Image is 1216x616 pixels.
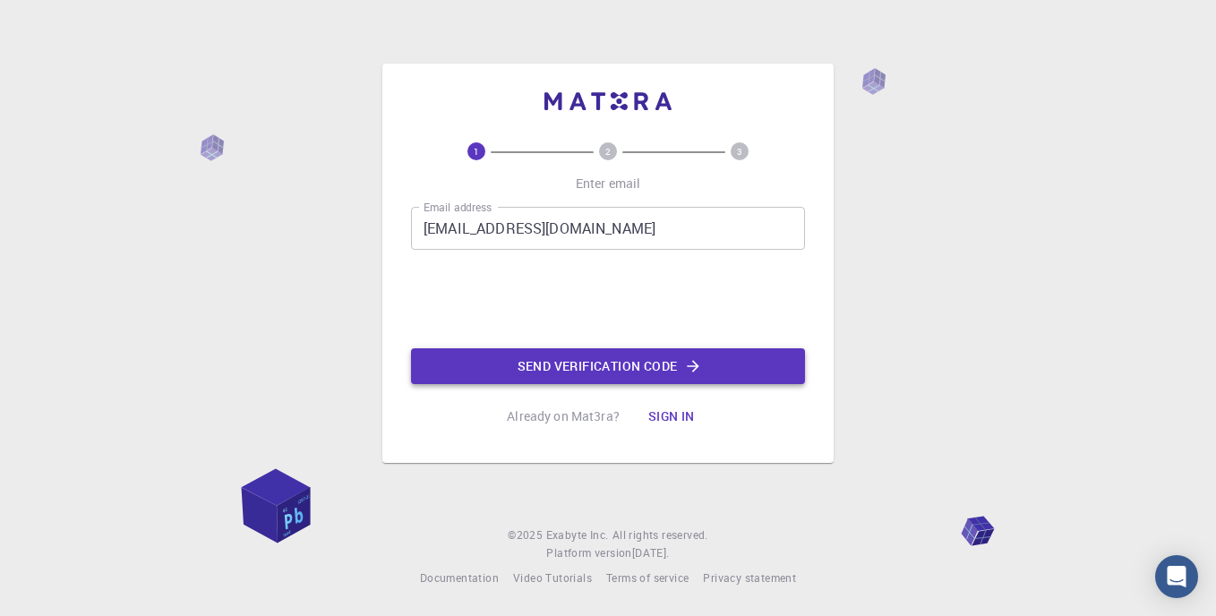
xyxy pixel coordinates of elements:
[420,570,499,585] span: Documentation
[424,200,492,215] label: Email address
[546,526,609,544] a: Exabyte Inc.
[508,526,545,544] span: © 2025
[420,569,499,587] a: Documentation
[703,570,796,585] span: Privacy statement
[606,569,689,587] a: Terms of service
[703,569,796,587] a: Privacy statement
[632,544,670,562] a: [DATE].
[411,348,805,384] button: Send verification code
[737,145,742,158] text: 3
[507,407,620,425] p: Already on Mat3ra?
[513,569,592,587] a: Video Tutorials
[1155,555,1198,598] div: Open Intercom Messenger
[546,527,609,542] span: Exabyte Inc.
[634,398,709,434] button: Sign in
[605,145,611,158] text: 2
[546,544,631,562] span: Platform version
[612,526,708,544] span: All rights reserved.
[632,545,670,560] span: [DATE] .
[474,145,479,158] text: 1
[513,570,592,585] span: Video Tutorials
[472,264,744,334] iframe: reCAPTCHA
[606,570,689,585] span: Terms of service
[576,175,641,192] p: Enter email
